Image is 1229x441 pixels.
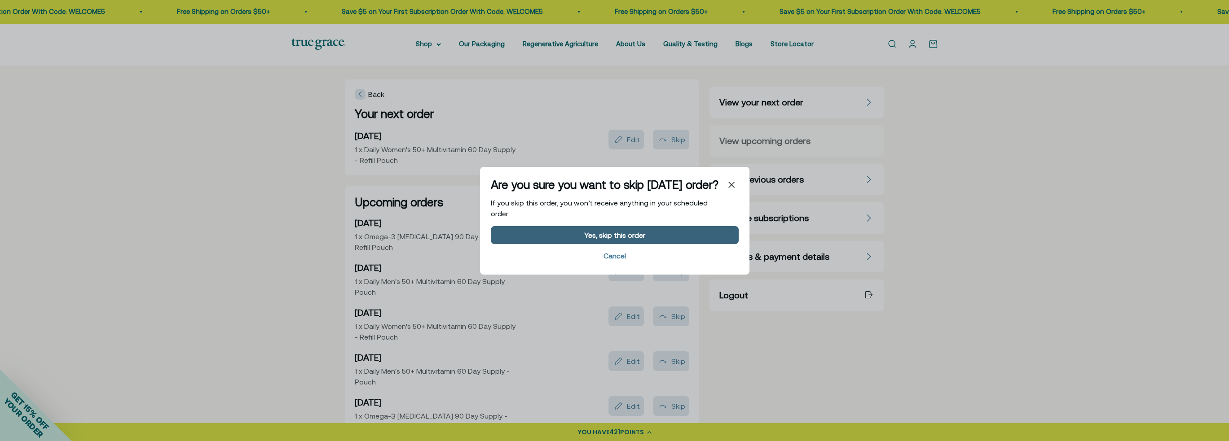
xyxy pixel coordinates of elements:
[584,231,645,238] div: Yes, skip this order
[603,252,626,259] div: Cancel
[491,198,708,217] span: If you skip this order, you won’t receive anything in your scheduled order.
[724,178,739,192] span: Close
[491,226,739,244] button: Yes, skip this order
[491,247,739,263] span: Cancel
